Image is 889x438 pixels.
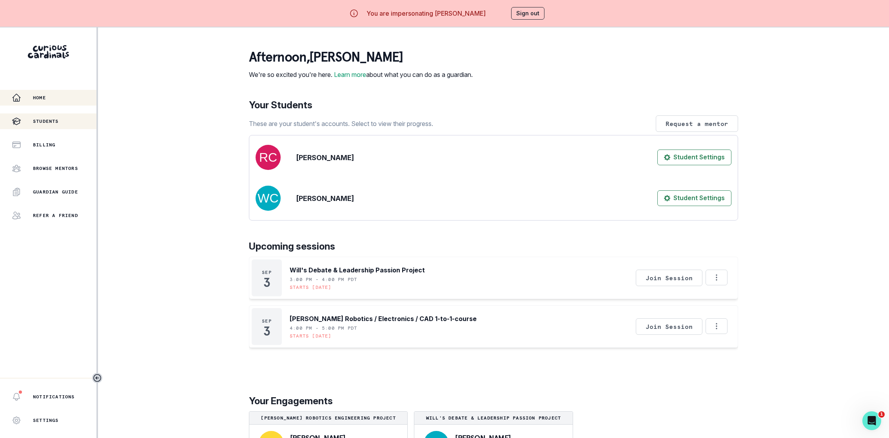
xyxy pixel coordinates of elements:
p: 3:00 PM - 4:00 PM PDT [290,276,357,283]
p: Starts [DATE] [290,284,332,290]
p: [PERSON_NAME] [296,152,354,163]
p: Billing [33,142,55,148]
button: Request a mentor [656,115,738,132]
p: [PERSON_NAME] [296,193,354,204]
p: Sep [262,269,272,276]
button: Toggle sidebar [92,373,102,383]
p: We're so excited you're here. about what you can do as a guardian. [249,70,473,79]
button: Options [706,318,728,334]
p: Browse Mentors [33,165,78,172]
p: 3 [263,327,270,335]
button: Options [706,270,728,285]
img: svg [256,145,281,170]
p: Sep [262,318,272,324]
button: Join Session [636,318,702,335]
button: Join Session [636,270,702,286]
p: Students [33,118,59,124]
p: 4:00 PM - 5:00 PM PDT [290,325,357,331]
img: Curious Cardinals Logo [28,45,69,58]
p: Notifications [33,394,75,400]
p: You are impersonating [PERSON_NAME] [366,9,486,18]
button: Student Settings [657,190,731,206]
p: [PERSON_NAME] Robotics / Electronics / CAD 1-to-1-course [290,314,477,323]
p: Your Engagements [249,394,738,408]
p: These are your student's accounts. Select to view their progress. [249,119,433,128]
p: Guardian Guide [33,189,78,195]
p: Your Students [249,98,738,112]
p: 3 [263,279,270,287]
button: Student Settings [657,150,731,165]
p: Starts [DATE] [290,333,332,339]
button: Sign out [511,7,544,20]
a: Learn more [334,71,366,78]
p: Upcoming sessions [249,239,738,254]
p: Settings [33,417,59,423]
img: svg [256,186,281,211]
p: Refer a friend [33,212,78,219]
iframe: Intercom live chat [862,411,881,430]
p: [PERSON_NAME] Robotics Engineering Project [252,415,404,421]
p: afternoon , [PERSON_NAME] [249,49,473,65]
p: Will's Debate & Leadership Passion Project [290,265,425,275]
span: 1 [878,411,885,418]
p: Will's Debate & Leadership Passion Project [417,415,569,421]
p: Home [33,95,46,101]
